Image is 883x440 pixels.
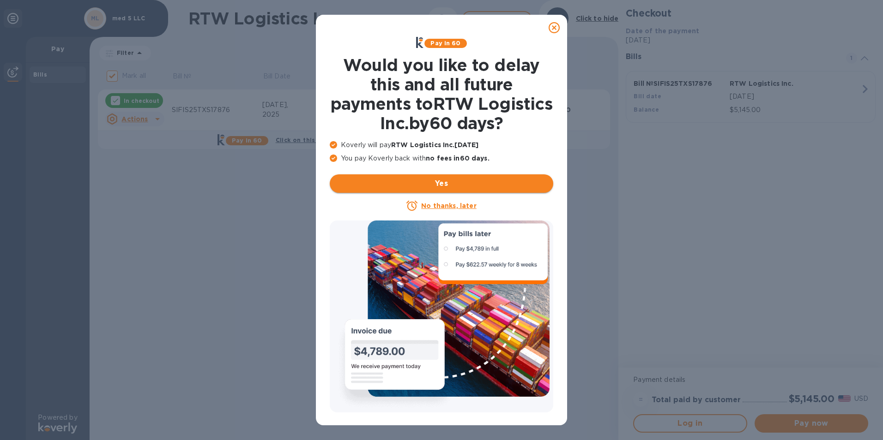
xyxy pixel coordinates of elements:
[421,202,476,209] u: No thanks, later
[330,174,553,193] button: Yes
[426,155,489,162] b: no fees in 60 days .
[330,154,553,163] p: You pay Koverly back with
[337,178,546,189] span: Yes
[330,140,553,150] p: Koverly will pay
[391,141,478,149] b: RTW Logistics Inc. [DATE]
[430,40,460,47] b: Pay in 60
[330,55,553,133] h1: Would you like to delay this and all future payments to RTW Logistics Inc. by 60 days ?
